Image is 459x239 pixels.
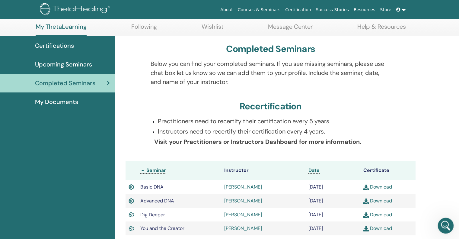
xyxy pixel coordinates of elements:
[10,137,94,149] div: You can rephrase your question, or talk to our team
[9,188,14,193] button: 絵文字ピッカー
[5,134,116,160] div: Operatorさんから新しいメッセージが届きました…
[140,198,174,204] span: Advanced DNA
[305,221,361,235] td: [DATE]
[378,4,394,15] a: Store
[140,184,164,190] span: Basic DNA
[226,44,315,54] h3: Completed Seminars
[158,117,391,126] p: Practitioners need to recertify their certification every 5 years.
[5,114,99,133] div: Sorry, as a bot I couldn’t find an answer for that.
[29,3,51,8] h1: Operator
[106,2,117,13] div: クローズ
[314,4,351,15] a: Success Stories
[240,101,302,112] h3: Recertification
[363,185,369,190] img: download.svg
[363,199,369,204] img: download.svg
[10,118,94,130] div: Sorry, as a bot I couldn’t find an answer for that.
[131,23,157,35] a: Following
[129,225,134,233] img: Active Certificate
[351,4,378,15] a: Resources
[17,3,27,13] img: Profile image for Operator
[129,197,134,205] img: Active Certificate
[154,138,361,146] b: Visit your Practitioners or Instructors Dashboard for more information.
[218,4,235,15] a: About
[64,164,113,176] button: Talk to a person 👤
[202,23,224,35] a: Wishlist
[235,4,283,15] a: Courses & Seminars
[29,8,88,14] p: チームによるサポートも可能です
[40,3,112,17] img: logo.png
[158,127,391,136] p: Instructors need to recertify their certification every 4 years.
[22,16,116,109] div: Hello, my name is [PERSON_NAME] ,[GEOGRAPHIC_DATA].I checked the list of Completed Sminars if eve...
[305,180,361,194] td: [DATE]
[35,60,92,69] span: Upcoming Seminars
[224,198,262,204] a: [PERSON_NAME]
[38,188,43,193] button: Start recording
[27,52,111,76] div: 1 .You and the Creater ,[DATE] 2. Soul Mate ,[DATE] Both are taught by Instructer named `[PERSON_...
[363,184,392,190] a: Download
[5,114,116,134] div: Operatorさんから新しいメッセージが届きました…
[5,16,116,114] div: Sayuriさんから新しいメッセージが届きました…
[305,194,361,208] td: [DATE]
[129,183,134,191] img: Active Certificate
[357,23,406,35] a: Help & Resources
[363,212,369,218] img: download.svg
[305,208,361,222] td: [DATE]
[5,134,99,153] div: You can rephrase your question, or talk to our team
[35,97,78,106] span: My Documents
[308,167,320,174] a: Date
[5,175,116,186] textarea: メッセージ...
[268,23,313,35] a: Message Center
[363,226,369,231] img: download.svg
[221,161,305,180] th: Instructor
[224,225,262,231] a: [PERSON_NAME]
[140,212,165,218] span: Dig Deeper
[29,188,33,193] button: 添付ファイルをアップロードする
[104,186,113,195] button: メッセージを送信…
[438,218,454,234] iframe: Intercom live chat
[27,20,111,49] div: Hello, my name is [PERSON_NAME] ,[GEOGRAPHIC_DATA]. I checked the list of Completed Sminars if ev...
[224,184,262,190] a: [PERSON_NAME]
[36,23,87,36] a: My ThetaLearning
[360,161,416,180] th: Certificate
[363,198,392,204] a: Download
[35,41,74,50] span: Certifications
[308,167,320,173] span: Date
[363,212,392,218] a: Download
[140,225,184,231] span: You and the Creator
[4,2,15,14] button: go back
[283,4,313,15] a: Certification
[27,79,111,97] div: Would you please check and include them to my profile ? Thank you so much by [PERSON_NAME]
[35,79,95,88] span: Completed Seminars
[129,211,134,219] img: Active Certificate
[224,212,262,218] a: [PERSON_NAME]
[151,59,391,86] p: Below you can find your completed seminars. If you see missing seminars, please use chat box let ...
[19,188,24,193] button: Gifピッカー
[94,2,106,14] button: ホーム
[363,225,392,231] a: Download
